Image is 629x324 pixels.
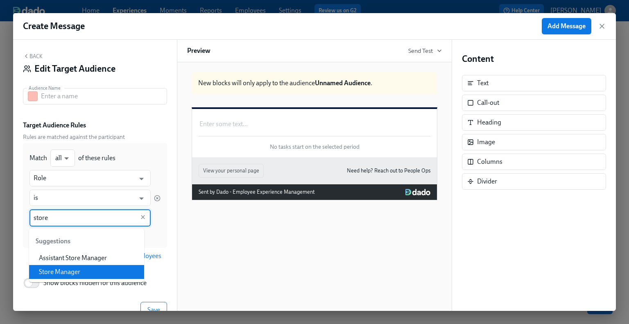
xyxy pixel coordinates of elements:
[198,79,372,87] span: New blocks will only apply to the audience .
[477,138,495,147] div: Image
[203,167,259,175] span: View your personal page
[29,231,144,251] div: Suggestions
[462,134,606,150] div: Image
[23,20,85,32] h1: Create Message
[477,98,499,107] div: Call-out
[477,118,501,127] div: Heading
[462,53,606,65] h4: Content
[147,306,160,314] span: Save
[199,119,430,129] div: Enter some text...
[135,192,148,205] button: Open
[78,154,115,163] div: of these rules
[41,88,167,104] input: Enter a name
[187,46,210,55] h6: Preview
[23,121,86,130] label: Target Audience Rules
[477,79,489,88] div: Text
[23,53,43,59] button: Back
[462,114,606,131] div: Heading
[548,22,586,30] span: Add Message
[23,133,167,141] span: Rules are matched against the participant
[405,189,430,195] img: Dado
[408,47,442,55] button: Send Test
[135,172,148,185] button: Open
[50,150,75,167] div: all
[29,265,144,279] li: Store Manager
[462,154,606,170] div: Columns
[140,302,167,318] button: Save
[29,251,144,265] li: Assistant Store Manager
[542,18,591,34] button: Add Message
[199,164,264,178] button: View your personal page
[138,212,148,222] button: Clear
[462,173,606,190] div: Divider
[462,95,606,111] div: Call-out
[29,154,47,163] div: Match
[315,79,371,87] strong: Unnamed Audience
[199,188,314,197] div: Sent by Dado - Employee Experience Management
[462,75,606,91] div: Text
[477,157,502,166] div: Columns
[270,143,360,151] span: No tasks start on the selected period
[477,177,497,186] div: Divider
[347,166,430,175] a: Need help? Reach out to People Ops
[34,63,115,75] h4: Edit Target Audience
